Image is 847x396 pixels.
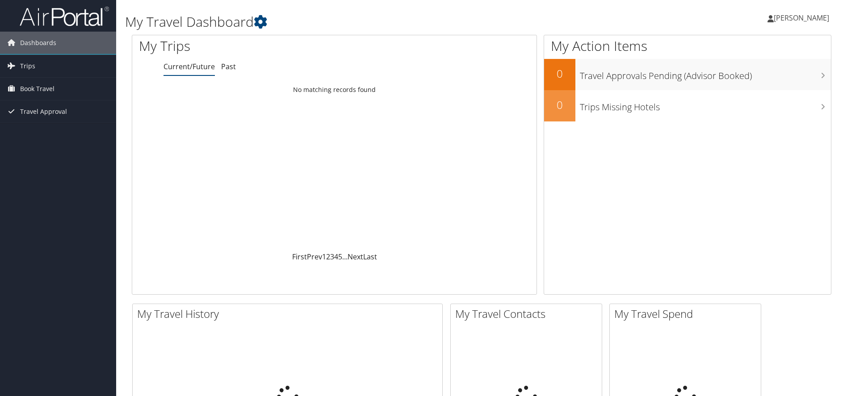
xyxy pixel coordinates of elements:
h2: My Travel History [137,306,442,321]
h3: Travel Approvals Pending (Advisor Booked) [580,65,831,82]
span: … [342,252,348,262]
h2: My Travel Spend [614,306,761,321]
a: [PERSON_NAME] [767,4,838,31]
h1: My Travel Dashboard [125,13,600,31]
span: Trips [20,55,35,77]
a: 3 [330,252,334,262]
img: airportal-logo.png [20,6,109,27]
a: Current/Future [164,62,215,71]
a: 0Trips Missing Hotels [544,90,831,121]
a: First [292,252,307,262]
a: Last [363,252,377,262]
td: No matching records found [132,82,537,98]
a: Next [348,252,363,262]
span: Book Travel [20,78,55,100]
h2: 0 [544,66,575,81]
a: 5 [338,252,342,262]
h2: My Travel Contacts [455,306,602,321]
a: Prev [307,252,322,262]
a: 1 [322,252,326,262]
h1: My Trips [139,37,361,55]
h3: Trips Missing Hotels [580,96,831,113]
span: Travel Approval [20,100,67,123]
a: 0Travel Approvals Pending (Advisor Booked) [544,59,831,90]
span: [PERSON_NAME] [774,13,829,23]
h1: My Action Items [544,37,831,55]
a: Past [221,62,236,71]
a: 2 [326,252,330,262]
span: Dashboards [20,32,56,54]
h2: 0 [544,97,575,113]
a: 4 [334,252,338,262]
